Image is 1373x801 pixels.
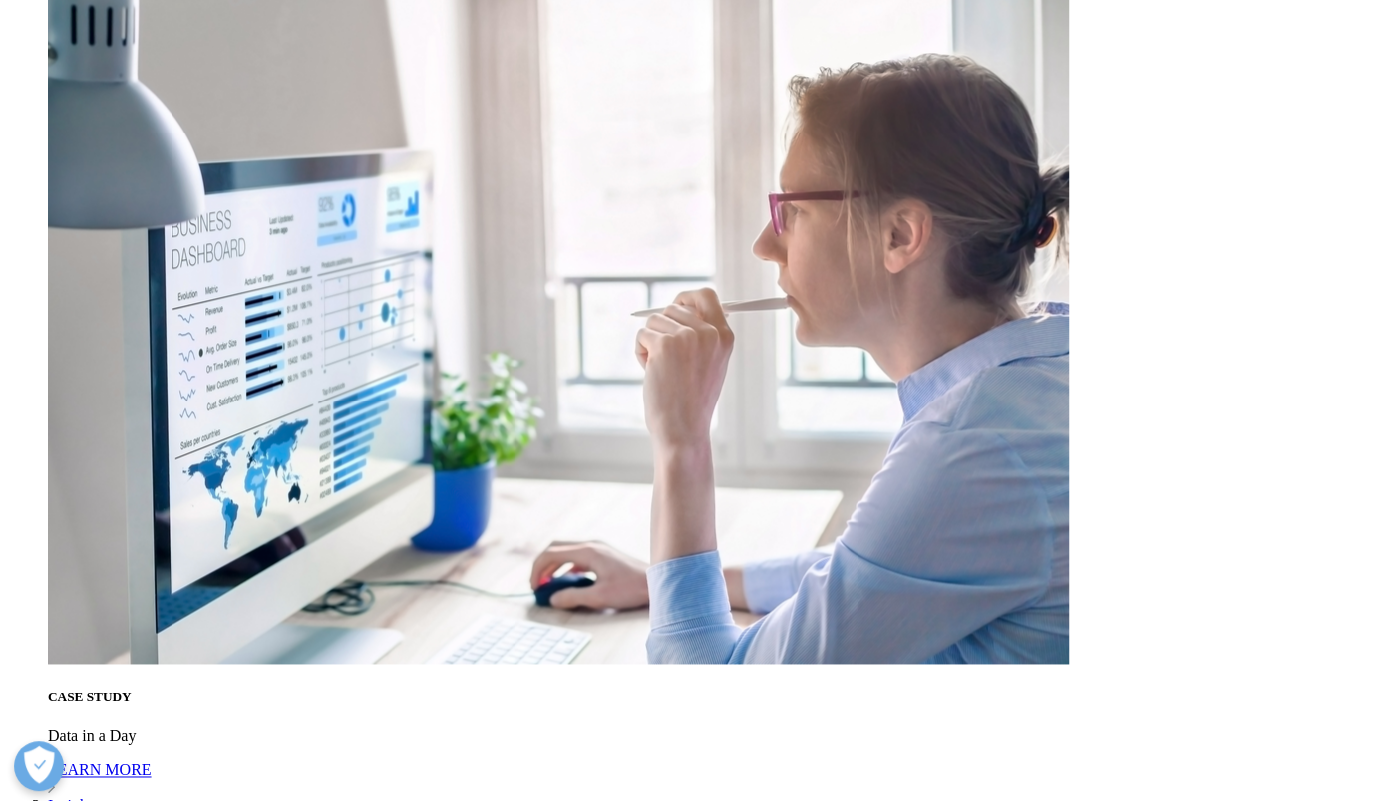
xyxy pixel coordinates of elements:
[14,741,64,791] button: 優先設定センターを開く
[48,689,1365,705] h5: CASE STUDY
[48,727,1365,745] p: Data in a Day
[48,761,1365,797] a: LEARN MORE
